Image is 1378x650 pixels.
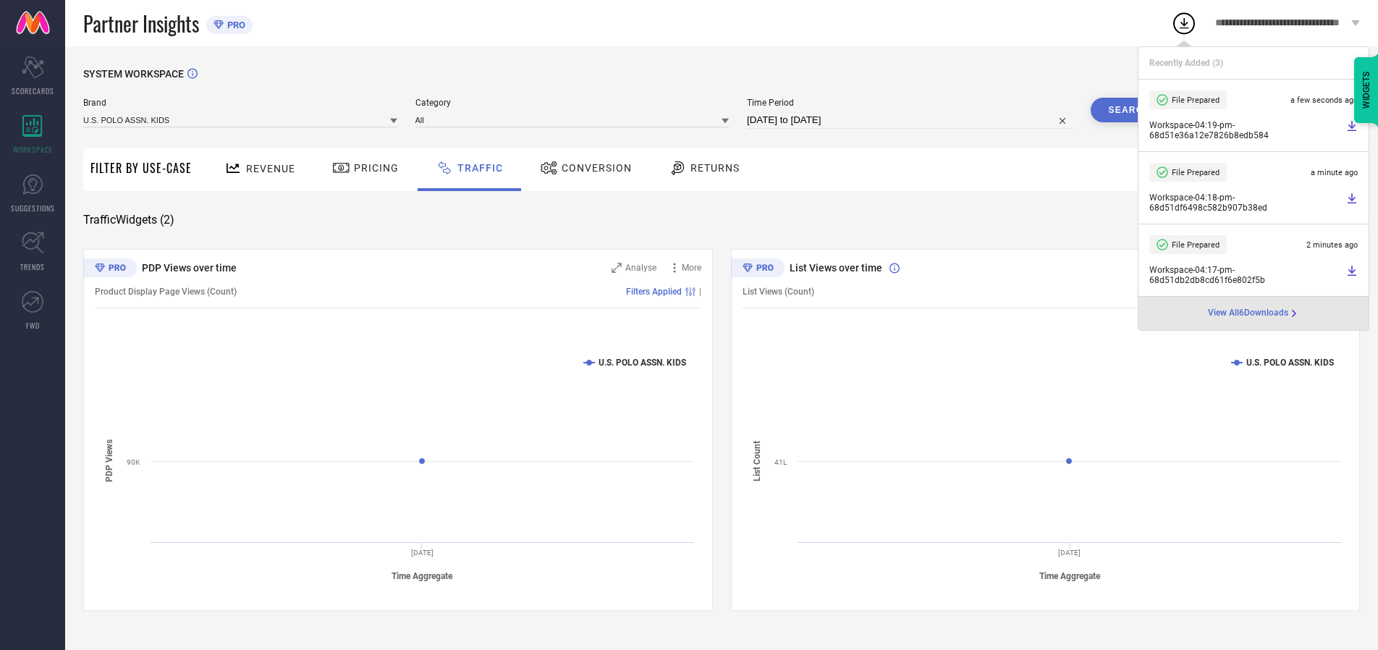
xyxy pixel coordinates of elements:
tspan: Time Aggregate [1039,571,1101,581]
span: Returns [690,162,740,174]
span: Pricing [354,162,399,174]
text: 90K [127,458,140,466]
span: Brand [83,98,397,108]
a: View All6Downloads [1208,308,1300,319]
span: a minute ago [1311,168,1358,177]
span: Traffic [457,162,503,174]
span: File Prepared [1172,240,1220,250]
div: Premium [83,258,137,280]
span: File Prepared [1172,96,1220,105]
span: 2 minutes ago [1306,240,1358,250]
span: Conversion [562,162,632,174]
span: List Views (Count) [743,287,814,297]
span: WORKSPACE [13,144,53,155]
tspan: List Count [752,441,762,481]
tspan: PDP Views [104,440,114,483]
span: Partner Insights [83,9,199,38]
span: List Views over time [790,262,882,274]
span: Category [415,98,730,108]
a: Download [1346,120,1358,140]
span: SYSTEM WORKSPACE [83,68,184,80]
tspan: Time Aggregate [392,571,453,581]
span: PDP Views over time [142,262,237,274]
span: Traffic Widgets ( 2 ) [83,213,174,227]
span: Revenue [246,163,295,174]
input: Select time period [747,111,1073,129]
div: Open download list [1171,10,1197,36]
span: SUGGESTIONS [11,203,55,214]
span: | [699,287,701,297]
span: Filters Applied [626,287,682,297]
text: [DATE] [411,549,434,557]
text: U.S. POLO ASSN. KIDS [1246,358,1334,368]
span: Recently Added ( 3 ) [1149,58,1223,68]
span: File Prepared [1172,168,1220,177]
span: Workspace - 04:19-pm - 68d51e36a12e7826b8edb584 [1149,120,1343,140]
span: SCORECARDS [12,85,54,96]
div: Premium [731,258,785,280]
text: U.S. POLO ASSN. KIDS [599,358,686,368]
span: FWD [26,320,40,331]
svg: Zoom [612,263,622,273]
span: Workspace - 04:18-pm - 68d51df6498c582b907b38ed [1149,193,1343,213]
button: Search [1091,98,1169,122]
text: 41L [774,458,787,466]
div: Open download page [1208,308,1300,319]
span: Workspace - 04:17-pm - 68d51db2db8cd61f6e802f5b [1149,265,1343,285]
a: Download [1346,265,1358,285]
span: Time Period [747,98,1073,108]
span: More [682,263,701,273]
span: a few seconds ago [1290,96,1358,105]
a: Download [1346,193,1358,213]
span: Filter By Use-Case [90,159,192,177]
span: PRO [224,20,245,30]
text: [DATE] [1058,549,1081,557]
span: TRENDS [20,261,45,272]
span: Product Display Page Views (Count) [95,287,237,297]
span: View All 6 Downloads [1208,308,1288,319]
span: Analyse [625,263,656,273]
